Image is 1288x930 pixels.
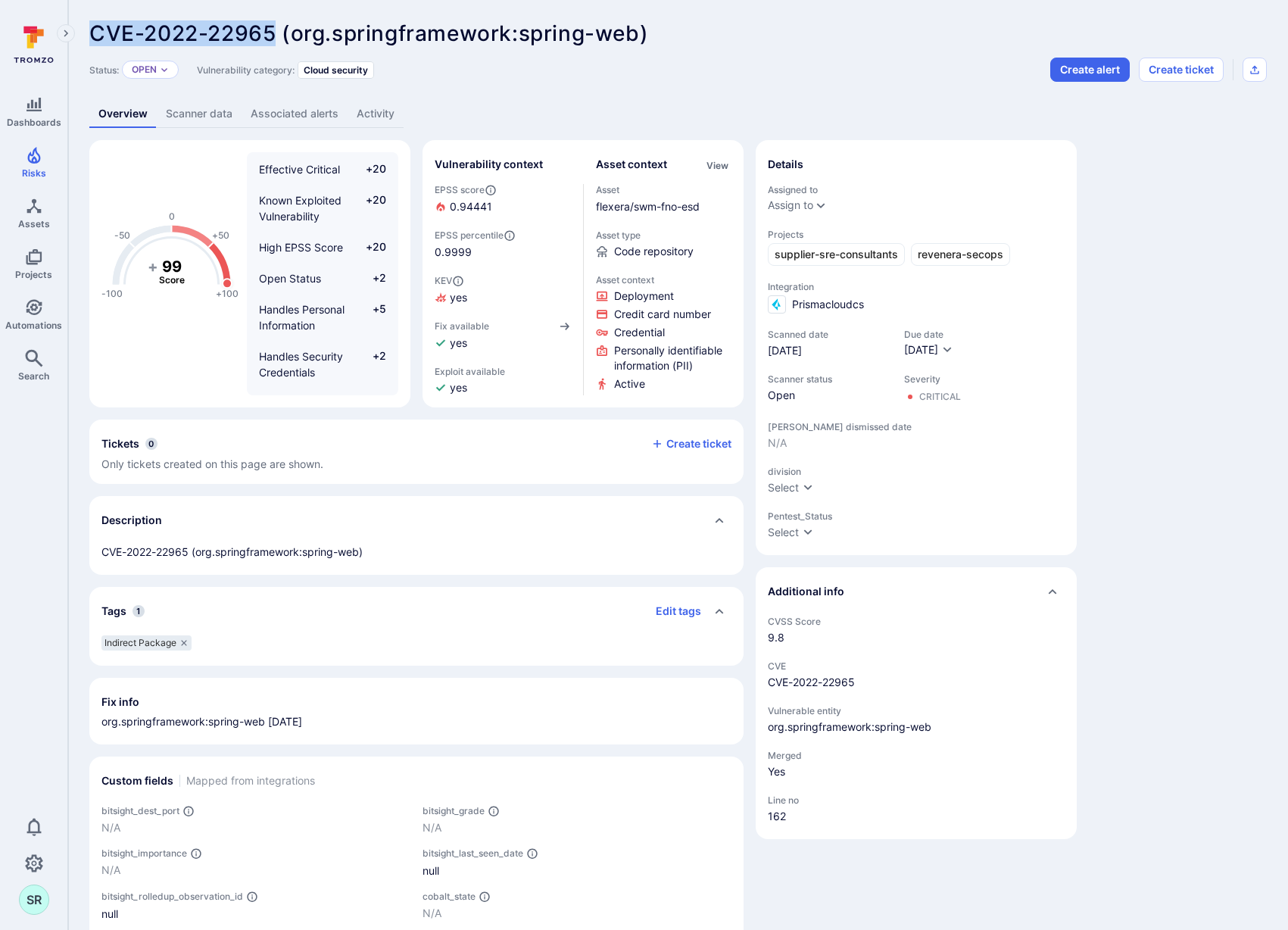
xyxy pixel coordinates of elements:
[259,272,321,285] span: Open Status
[768,525,814,540] button: Select
[133,605,145,617] span: 1
[357,270,386,286] span: +2
[160,65,169,74] button: Expand dropdown
[259,241,343,254] span: High EPSS Score
[756,567,1077,616] div: Collapse
[57,24,75,42] button: Expand navigation menu
[435,275,571,287] span: KEV
[919,391,961,403] div: Critical
[450,380,467,395] span: yes
[15,269,52,280] span: Projects
[768,343,889,358] span: [DATE]
[756,567,1077,839] section: additional info card
[357,239,386,255] span: +20
[89,420,744,484] div: Collapse
[614,343,732,373] span: Click to view evidence
[101,847,187,859] span: bitsight_importance
[435,184,571,196] span: EPSS score
[703,160,731,171] button: View
[186,773,315,788] span: Mapped from integrations
[89,420,744,484] section: tickets card
[157,100,242,128] a: Scanner data
[768,373,889,385] span: Scanner status
[768,421,1065,432] span: [PERSON_NAME] dismissed date
[61,27,71,40] i: Expand navigation menu
[101,635,192,651] div: Indirect Package
[450,335,467,351] span: yes
[159,274,185,286] text: Score
[89,100,1267,128] div: Vulnerability tabs
[768,525,799,540] div: Select
[259,194,341,223] span: Known Exploited Vulnerability
[89,64,119,76] span: Status:
[423,847,523,859] span: bitsight_last_seen_date
[768,705,1065,716] span: Vulnerable entity
[132,64,157,76] p: Open
[145,438,157,450] span: 0
[101,604,126,619] h2: Tags
[768,480,799,495] div: Select
[768,199,813,211] div: Assign to
[423,805,485,816] span: bitsight_grade
[768,480,814,495] button: Select
[596,274,732,286] span: Asset context
[423,863,731,879] div: null
[423,891,476,902] span: cobalt_state
[792,297,864,312] span: Prismacloudcs
[756,140,1077,555] section: details card
[89,587,744,635] div: Collapse tags
[101,714,731,729] p: org.springframework:spring-web [DATE]
[22,167,46,179] span: Risks
[101,891,243,902] span: bitsight_rolledup_observation_id
[7,117,61,128] span: Dashboards
[596,200,700,213] a: flexera/swm-fno-esd
[101,805,179,816] span: bitsight_dest_port
[918,247,1003,262] span: revenera-secops
[169,211,175,223] text: 0
[768,764,1065,779] span: Yes
[18,218,50,229] span: Assets
[89,20,648,46] span: CVE-2022-22965 (org.springframework:spring-web)
[904,329,953,340] span: Due date
[768,510,1065,522] span: Pentest_Status
[197,64,295,76] span: Vulnerability category:
[101,863,410,878] p: N/A
[1139,58,1224,82] button: Create ticket
[18,370,49,382] span: Search
[435,320,489,332] span: Fix available
[614,244,694,259] span: Code repository
[904,343,953,358] button: [DATE]
[768,435,1065,451] span: N/A
[614,325,665,340] span: Click to view evidence
[1050,58,1130,82] button: Create alert
[242,100,348,128] a: Associated alerts
[768,750,1065,761] span: Merged
[614,307,711,322] span: Click to view evidence
[216,288,239,299] text: +100
[357,348,386,380] span: +2
[768,388,889,403] span: Open
[435,245,571,260] span: 0.9999
[768,660,1065,672] span: CVE
[101,545,731,560] p: CVE-2022-22965 (org.springframework:spring-web)
[703,157,731,173] div: Click to view all asset context details
[435,157,543,172] h2: Vulnerability context
[104,637,176,649] span: Indirect Package
[423,906,731,921] p: N/A
[596,184,732,195] span: Asset
[815,199,827,211] button: Expand dropdown
[142,257,202,286] g: The vulnerability score is based on the parameters defined in the settings
[435,366,505,377] span: Exploit available
[101,436,139,451] h2: Tickets
[450,290,467,305] span: yes
[101,773,173,788] h2: Custom fields
[644,599,701,623] button: Edit tags
[298,61,374,79] div: Cloud security
[768,281,1065,292] span: Integration
[768,809,1065,824] span: 162
[348,100,404,128] a: Activity
[357,192,386,224] span: +20
[768,184,1065,195] span: Assigned to
[435,229,571,242] span: EPSS percentile
[5,320,62,331] span: Automations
